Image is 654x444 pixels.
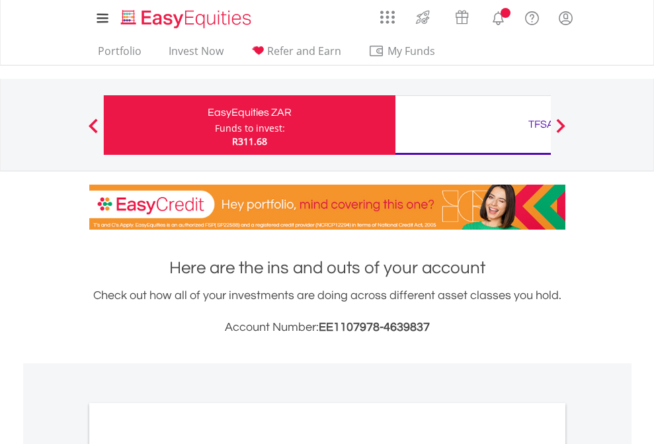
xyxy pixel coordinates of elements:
a: Home page [116,3,257,30]
img: EasyEquities_Logo.png [118,8,257,30]
img: grid-menu-icon.svg [380,10,395,24]
a: My Profile [549,3,583,32]
a: Refer and Earn [245,44,347,65]
span: R311.68 [232,135,267,148]
a: Portfolio [93,44,147,65]
img: vouchers-v2.svg [451,7,473,28]
a: Vouchers [442,3,481,28]
h1: Here are the ins and outs of your account [89,256,565,280]
a: AppsGrid [372,3,403,24]
h3: Account Number: [89,318,565,337]
div: Check out how all of your investments are doing across different asset classes you hold. [89,287,565,337]
img: EasyCredit Promotion Banner [89,185,565,230]
img: thrive-v2.svg [412,7,434,28]
a: Notifications [481,3,515,30]
div: EasyEquities ZAR [112,103,388,122]
span: Refer and Earn [267,44,341,58]
a: Invest Now [163,44,229,65]
span: My Funds [368,42,455,60]
button: Previous [80,125,106,138]
button: Next [548,125,574,138]
span: EE1107978-4639837 [319,321,430,333]
a: FAQ's and Support [515,3,549,30]
div: Funds to invest: [215,122,285,135]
